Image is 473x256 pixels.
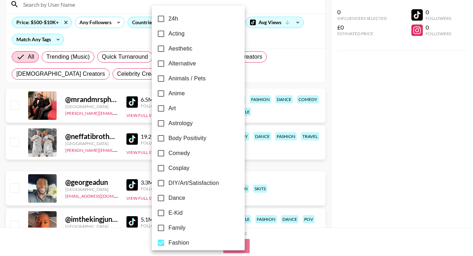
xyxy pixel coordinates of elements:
[168,44,192,53] span: Aesthetic
[168,104,176,113] span: Art
[437,220,464,247] iframe: Drift Widget Chat Controller
[168,224,186,232] span: Family
[168,30,184,38] span: Acting
[168,209,183,217] span: E-Kid
[168,119,193,128] span: Astrology
[168,59,196,68] span: Alternative
[168,164,189,172] span: Cosplay
[168,194,185,202] span: Dance
[168,74,206,83] span: Animals / Pets
[168,15,178,23] span: 24h
[168,179,219,187] span: DIY/Art/Satisfaction
[168,149,190,158] span: Comedy
[168,134,206,143] span: Body Positivity
[168,239,189,247] span: Fashion
[168,89,185,98] span: Anime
